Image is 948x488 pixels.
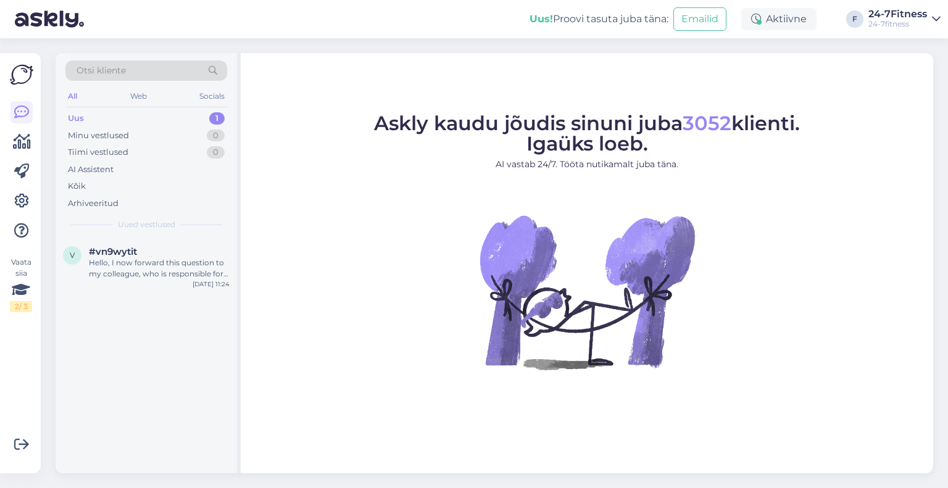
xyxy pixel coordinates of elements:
div: 0 [207,130,225,142]
div: Tiimi vestlused [68,146,128,159]
img: No Chat active [476,181,698,403]
b: Uus! [530,13,553,25]
button: Emailid [673,7,726,31]
p: AI vastab 24/7. Tööta nutikamalt juba täna. [374,158,800,171]
a: 24-7Fitness24-7fitness [868,9,941,29]
div: Socials [197,88,227,104]
div: [DATE] 11:24 [193,279,230,289]
div: Web [128,88,149,104]
div: Aktiivne [741,8,817,30]
span: Otsi kliente [77,64,126,77]
div: Hello, I now forward this question to my colleague, who is responsible for this. The reply will b... [89,257,230,279]
div: Kõik [68,180,86,192]
div: AI Assistent [68,163,114,176]
div: Proovi tasuta juba täna: [530,12,668,27]
span: Uued vestlused [118,219,175,230]
div: All [65,88,80,104]
div: Uus [68,112,84,125]
span: v [70,250,75,260]
div: 24-7fitness [868,19,927,29]
div: Arhiveeritud [68,197,118,210]
div: 0 [207,146,225,159]
div: 1 [209,112,225,125]
span: 3052 [683,111,731,135]
span: #vn9wytit [89,246,137,257]
img: Askly Logo [10,63,33,86]
div: Minu vestlused [68,130,129,142]
div: F [846,10,863,28]
div: Vaata siia [10,257,32,312]
div: 2 / 3 [10,301,32,312]
span: Askly kaudu jõudis sinuni juba klienti. Igaüks loeb. [374,111,800,155]
div: 24-7Fitness [868,9,927,19]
